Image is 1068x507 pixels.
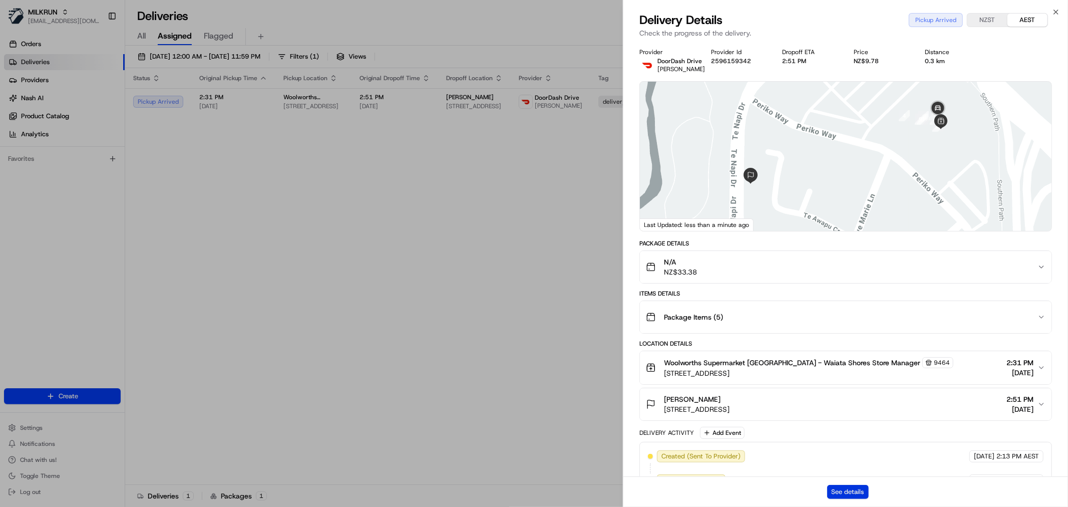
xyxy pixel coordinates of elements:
[639,28,1052,38] p: Check the progress of the delivery.
[1006,394,1033,404] span: 2:51 PM
[934,359,950,367] span: 9464
[996,452,1039,461] span: 2:13 PM AEST
[700,427,745,439] button: Add Event
[1007,14,1047,27] button: AEST
[1006,358,1033,368] span: 2:31 PM
[711,57,751,65] button: 2596159342
[661,452,741,461] span: Created (Sent To Provider)
[974,452,994,461] span: [DATE]
[899,110,910,121] div: 4
[664,394,721,404] span: [PERSON_NAME]
[664,257,697,267] span: N/A
[640,218,754,231] div: Last Updated: less than a minute ago
[664,312,723,322] span: Package Items ( 5 )
[639,239,1052,247] div: Package Details
[783,57,838,65] div: 2:51 PM
[967,14,1007,27] button: NZST
[657,57,702,65] span: DoorDash Drive
[664,267,697,277] span: NZ$33.38
[664,404,730,414] span: [STREET_ADDRESS]
[1006,404,1033,414] span: [DATE]
[639,12,723,28] span: Delivery Details
[930,114,941,125] div: 6
[640,351,1051,384] button: Woolworths Supermarket [GEOGRAPHIC_DATA] - Waiata Shores Store Manager9464[STREET_ADDRESS]2:31 PM...
[783,48,838,56] div: Dropoff ETA
[996,476,1039,485] span: 2:13 PM AEST
[932,121,943,132] div: 10
[640,388,1051,420] button: [PERSON_NAME][STREET_ADDRESS]2:51 PM[DATE]
[661,476,721,485] span: Not Assigned Driver
[1006,368,1033,378] span: [DATE]
[640,251,1051,283] button: N/ANZ$33.38
[664,358,920,368] span: Woolworths Supermarket [GEOGRAPHIC_DATA] - Waiata Shores Store Manager
[974,476,994,485] span: [DATE]
[657,65,705,73] span: [PERSON_NAME]
[639,340,1052,348] div: Location Details
[854,48,909,56] div: Price
[925,48,981,56] div: Distance
[639,57,655,73] img: doordash_logo_v2.png
[640,301,1051,333] button: Package Items (5)
[915,114,926,125] div: 9
[854,57,909,65] div: NZ$9.78
[639,429,694,437] div: Delivery Activity
[925,57,981,65] div: 0.3 km
[664,368,953,378] span: [STREET_ADDRESS]
[711,48,767,56] div: Provider Id
[639,290,1052,298] div: Items Details
[827,485,869,499] button: See details
[918,111,929,122] div: 7
[639,48,695,56] div: Provider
